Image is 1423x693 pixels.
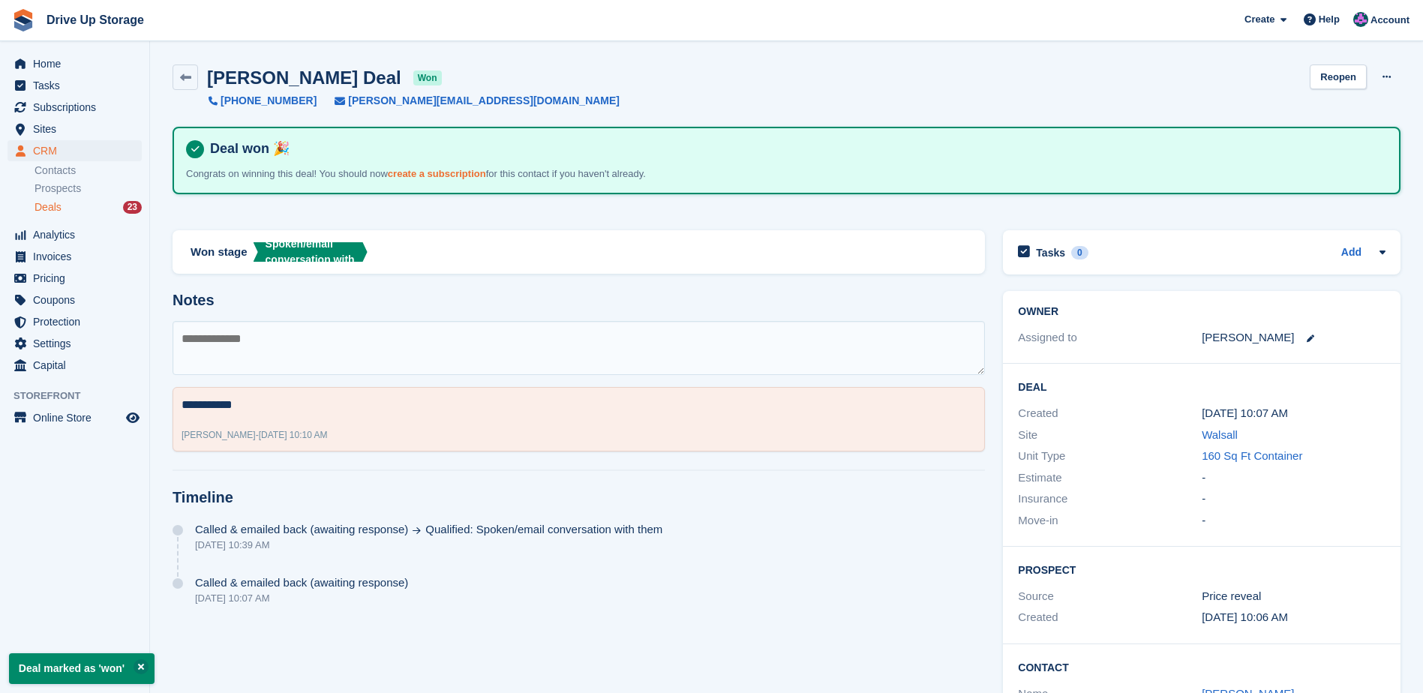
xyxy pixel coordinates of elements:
[1018,512,1202,529] div: Move-in
[425,523,662,535] span: Qualified: Spoken/email conversation with them
[1018,490,1202,508] div: Insurance
[33,97,123,118] span: Subscriptions
[1018,427,1202,444] div: Site
[218,244,247,261] span: stage
[8,407,142,428] a: menu
[413,70,442,85] span: won
[1018,329,1202,346] div: Assigned to
[33,407,123,428] span: Online Store
[8,118,142,139] a: menu
[1036,246,1065,259] h2: Tasks
[1071,246,1088,259] div: 0
[1202,609,1385,626] div: [DATE] 10:06 AM
[14,388,149,403] span: Storefront
[1319,12,1340,27] span: Help
[1018,306,1385,318] h2: Owner
[12,9,35,31] img: stora-icon-8386f47178a22dfd0bd8f6a31ec36ba5ce8667c1dd55bd0f319d3a0aa187defe.svg
[195,523,408,535] span: Called & emailed back (awaiting response)
[33,355,123,376] span: Capital
[35,181,81,196] span: Prospects
[1018,405,1202,422] div: Created
[33,246,123,267] span: Invoices
[8,53,142,74] a: menu
[259,430,328,440] span: [DATE] 10:10 AM
[1202,405,1385,422] div: [DATE] 10:07 AM
[191,244,215,261] span: Won
[8,224,142,245] a: menu
[8,311,142,332] a: menu
[8,75,142,96] a: menu
[1202,490,1385,508] div: -
[1202,428,1238,441] a: Walsall
[1202,329,1294,346] div: [PERSON_NAME]
[8,246,142,267] a: menu
[1244,12,1274,27] span: Create
[33,268,123,289] span: Pricing
[8,268,142,289] a: menu
[195,577,408,589] span: Called & emailed back (awaiting response)
[207,67,401,88] h2: [PERSON_NAME] Deal
[317,93,620,109] a: [PERSON_NAME][EMAIL_ADDRESS][DOMAIN_NAME]
[8,289,142,310] a: menu
[35,199,142,215] a: Deals 23
[388,168,486,179] a: create a subscription
[33,224,123,245] span: Analytics
[1202,512,1385,529] div: -
[266,220,368,283] div: Qualified: Spoken/email conversation with them
[35,200,62,214] span: Deals
[33,118,123,139] span: Sites
[1018,609,1202,626] div: Created
[1202,588,1385,605] div: Price reveal
[204,140,1387,157] h4: Deal won 🎉
[1341,244,1361,262] a: Add
[195,539,662,550] div: [DATE] 10:39 AM
[8,333,142,354] a: menu
[209,93,317,109] a: [PHONE_NUMBER]
[1018,469,1202,487] div: Estimate
[1353,12,1368,27] img: Andy
[1018,448,1202,465] div: Unit Type
[41,7,150,32] a: Drive Up Storage
[348,93,620,109] span: [PERSON_NAME][EMAIL_ADDRESS][DOMAIN_NAME]
[173,292,985,309] h2: Notes
[1202,469,1385,487] div: -
[124,409,142,427] a: Preview store
[173,489,985,506] h2: Timeline
[182,430,256,440] span: [PERSON_NAME]
[35,163,142,178] a: Contacts
[33,140,123,161] span: CRM
[33,289,123,310] span: Coupons
[182,428,328,442] div: -
[1370,13,1409,28] span: Account
[195,592,408,604] div: [DATE] 10:07 AM
[8,140,142,161] a: menu
[33,333,123,354] span: Settings
[33,311,123,332] span: Protection
[8,355,142,376] a: menu
[1310,64,1367,89] a: Reopen
[8,97,142,118] a: menu
[35,181,142,196] a: Prospects
[186,166,711,181] p: Congrats on winning this deal! You should now for this contact if you haven't already.
[1018,562,1385,577] h2: Prospect
[1018,588,1202,605] div: Source
[221,93,317,109] span: [PHONE_NUMBER]
[9,653,155,684] p: Deal marked as 'won'
[33,75,123,96] span: Tasks
[1202,449,1302,462] a: 160 Sq Ft Container
[33,53,123,74] span: Home
[123,201,142,214] div: 23
[1018,659,1385,674] h2: Contact
[1018,379,1385,394] h2: Deal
